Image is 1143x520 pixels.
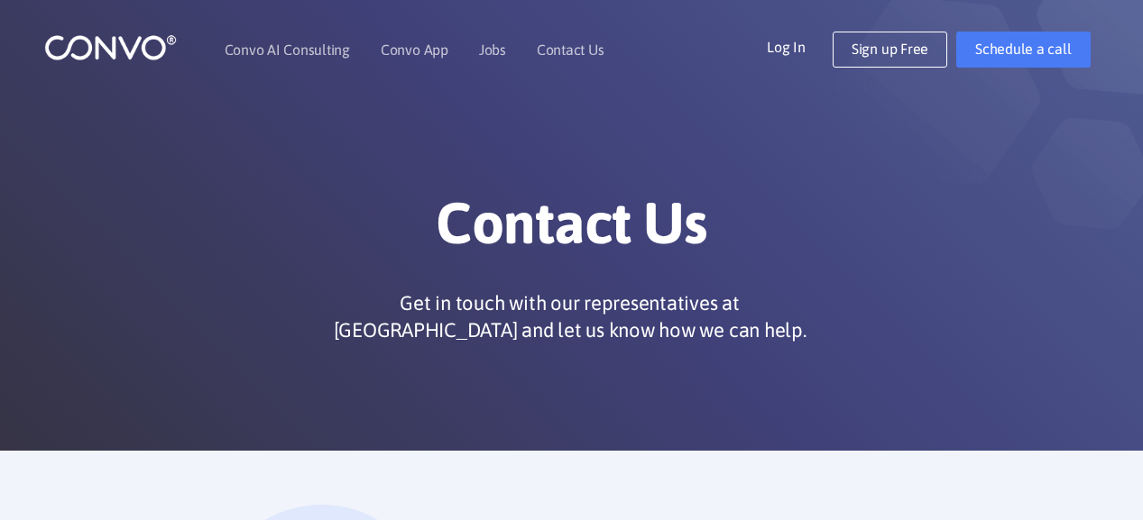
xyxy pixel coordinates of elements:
[767,32,833,60] a: Log In
[71,188,1073,271] h1: Contact Us
[956,32,1090,68] a: Schedule a call
[833,32,947,68] a: Sign up Free
[327,289,814,343] p: Get in touch with our representatives at [GEOGRAPHIC_DATA] and let us know how we can help.
[381,42,448,57] a: Convo App
[225,42,350,57] a: Convo AI Consulting
[479,42,506,57] a: Jobs
[537,42,604,57] a: Contact Us
[44,33,177,61] img: logo_1.png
